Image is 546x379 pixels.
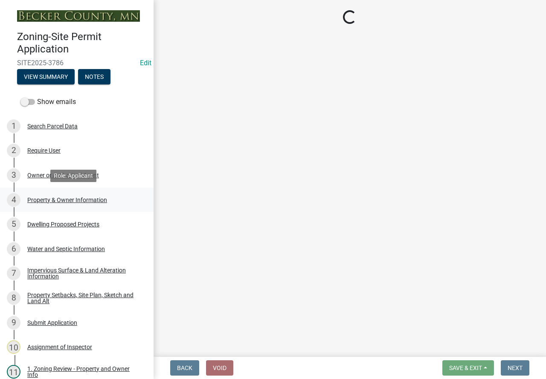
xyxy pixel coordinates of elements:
button: View Summary [17,69,75,84]
img: Becker County, Minnesota [17,10,140,22]
div: 5 [7,217,20,231]
div: 8 [7,291,20,305]
button: Notes [78,69,110,84]
h4: Zoning-Site Permit Application [17,31,147,55]
div: 3 [7,168,20,182]
span: Next [508,365,523,371]
button: Save & Exit [442,360,494,376]
div: 6 [7,242,20,256]
div: Search Parcel Data [27,123,78,129]
button: Next [501,360,529,376]
div: Require User [27,148,61,153]
a: Edit [140,59,151,67]
label: Show emails [20,97,76,107]
button: Void [206,360,233,376]
div: 2 [7,144,20,157]
div: 1 [7,119,20,133]
div: Water and Septic Information [27,246,105,252]
div: 1. Zoning Review - Property and Owner Info [27,366,140,378]
div: Property & Owner Information [27,197,107,203]
wm-modal-confirm: Summary [17,74,75,81]
div: 7 [7,266,20,280]
wm-modal-confirm: Notes [78,74,110,81]
div: Impervious Surface & Land Alteration Information [27,267,140,279]
div: Property Setbacks, Site Plan, Sketch and Land Alt [27,292,140,304]
div: 11 [7,365,20,379]
div: Dwelling Proposed Projects [27,221,99,227]
div: Role: Applicant [50,170,96,182]
span: SITE2025-3786 [17,59,136,67]
span: Back [177,365,192,371]
wm-modal-confirm: Edit Application Number [140,59,151,67]
div: 4 [7,193,20,207]
button: Back [170,360,199,376]
div: Submit Application [27,320,77,326]
div: Owner or Authorized Agent [27,172,99,178]
span: Save & Exit [449,365,482,371]
div: 9 [7,316,20,330]
div: 10 [7,340,20,354]
div: Assignment of Inspector [27,344,92,350]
